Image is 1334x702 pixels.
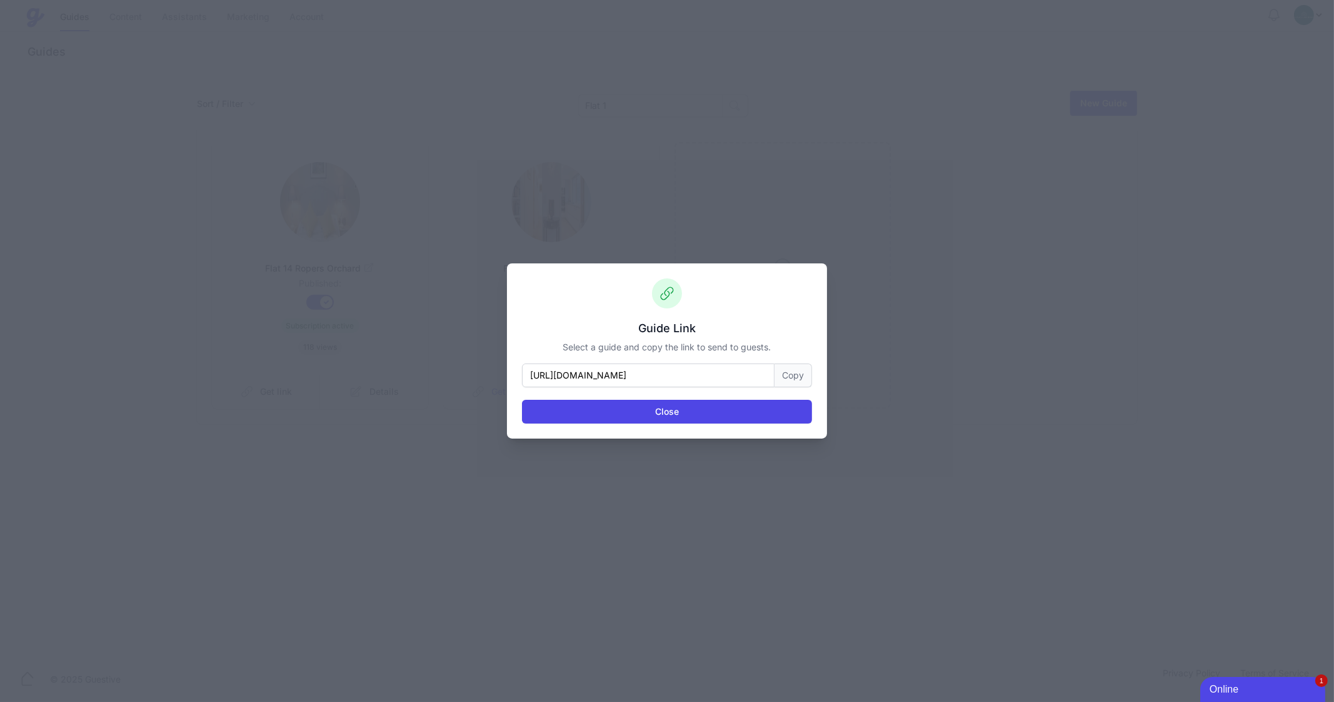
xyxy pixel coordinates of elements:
[1200,674,1328,702] iframe: chat widget
[522,341,812,354] p: Select a guide and copy the link to send to guests.
[522,400,812,424] button: Close
[522,321,812,336] h3: Guide Link
[775,364,812,387] button: Copy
